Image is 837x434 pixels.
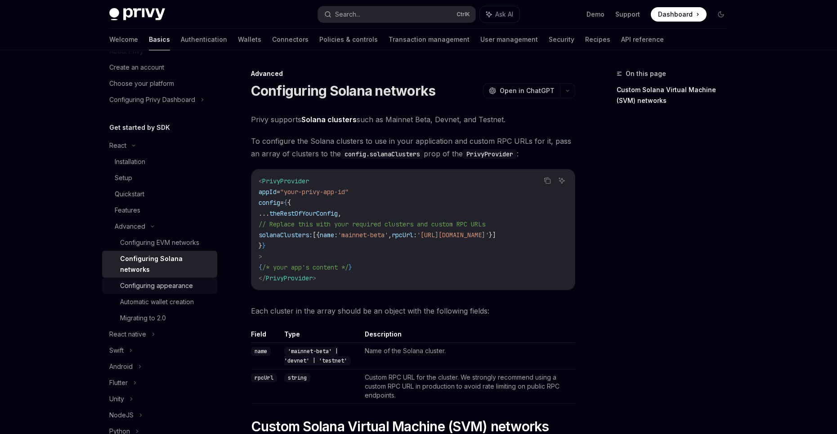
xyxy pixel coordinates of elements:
a: Setup [102,170,217,186]
code: 'mainnet-beta' | 'devnet' | 'testnet' [284,347,351,365]
div: Choose your platform [109,78,174,89]
span: PrivyProvider [266,274,313,282]
a: Basics [149,29,170,50]
span: , [338,209,341,217]
div: Configuring EVM networks [120,237,199,248]
span: { [287,199,291,207]
div: Search... [335,9,360,20]
div: Migrating to 2.0 [120,313,166,323]
span: PrivyProvider [262,177,309,185]
a: Automatic wallet creation [102,294,217,310]
a: User management [480,29,538,50]
div: Installation [115,156,145,167]
div: Android [109,361,133,372]
th: Description [361,330,575,343]
span: Dashboard [658,10,693,19]
span: < [259,177,262,185]
img: dark logo [109,8,165,21]
div: Setup [115,173,132,183]
td: Custom RPC URL for the cluster. We strongly recommend using a custom RPC URL in production to avo... [361,369,575,404]
a: Support [615,10,640,19]
div: React native [109,329,146,340]
a: Connectors [272,29,309,50]
span: { [259,263,262,271]
span: Open in ChatGPT [500,86,555,95]
span: } [262,242,266,250]
span: } [259,242,262,250]
th: Field [251,330,281,343]
div: Create an account [109,62,164,73]
div: Configuring Solana networks [120,253,212,275]
a: Custom Solana Virtual Machine (SVM) networks [617,83,735,108]
h5: Get started by SDK [109,122,170,133]
div: Configuring Privy Dashboard [109,94,195,105]
span: theRestOfYourConfig [269,209,338,217]
a: Transaction management [389,29,470,50]
span: ... [259,209,269,217]
code: rpcUrl [251,373,277,382]
span: </ [259,274,266,282]
span: , [388,231,392,239]
span: { [284,199,287,207]
span: Ask AI [495,10,513,19]
a: Recipes [585,29,610,50]
code: string [284,373,310,382]
div: Advanced [251,69,575,78]
button: Copy the contents from the code block [542,175,553,186]
button: Open in ChatGPT [483,83,560,98]
a: Policies & controls [319,29,378,50]
span: Each cluster in the array should be an object with the following fields: [251,305,575,317]
a: Demo [586,10,604,19]
a: Migrating to 2.0 [102,310,217,326]
code: config.solanaClusters [341,149,424,159]
a: Installation [102,154,217,170]
a: Configuring EVM networks [102,235,217,251]
span: > [259,252,262,261]
div: Features [115,205,140,216]
a: Configuring Solana networks [102,251,217,278]
a: API reference [621,29,664,50]
button: Ask AI [556,175,568,186]
span: solanaClusters: [259,231,313,239]
span: // Replace this with your required clusters and custom RPC URLs [259,220,485,228]
a: Solana clusters [301,115,357,124]
a: Configuring appearance [102,278,217,294]
a: Authentication [181,29,227,50]
span: To configure the Solana clusters to use in your application and custom RPC URLs for it, pass an a... [251,135,575,160]
div: React [109,140,126,151]
span: "your-privy-app-id" [280,188,349,196]
span: rpcUrl: [392,231,417,239]
span: }] [489,231,496,239]
span: = [277,188,280,196]
span: = [280,199,284,207]
div: Unity [109,394,124,404]
div: Flutter [109,377,128,388]
span: [{ [313,231,320,239]
button: Ask AI [480,6,519,22]
td: Name of the Solana cluster. [361,343,575,369]
span: } [349,263,352,271]
span: /* your app's content */ [262,263,349,271]
code: PrivyProvider [463,149,517,159]
span: name: [320,231,338,239]
a: Welcome [109,29,138,50]
code: name [251,347,271,356]
span: Ctrl K [457,11,470,18]
a: Wallets [238,29,261,50]
button: Toggle dark mode [714,7,728,22]
span: config [259,199,280,207]
span: '[URL][DOMAIN_NAME]' [417,231,489,239]
div: Automatic wallet creation [120,297,194,307]
div: NodeJS [109,410,134,421]
a: Security [549,29,574,50]
a: Dashboard [651,7,707,22]
th: Type [281,330,361,343]
a: Choose your platform [102,75,217,92]
h1: Configuring Solana networks [251,83,436,99]
div: Quickstart [115,189,144,199]
a: Quickstart [102,186,217,202]
div: Configuring appearance [120,280,193,291]
span: 'mainnet-beta' [338,231,388,239]
span: appId [259,188,277,196]
span: Privy supports such as Mainnet Beta, Devnet, and Testnet. [251,113,575,126]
